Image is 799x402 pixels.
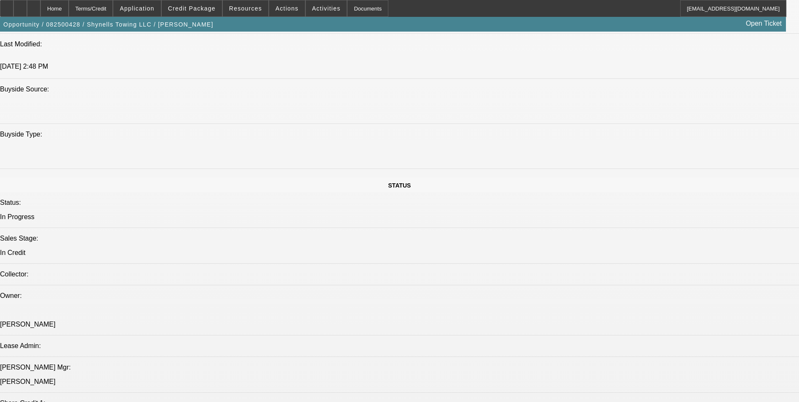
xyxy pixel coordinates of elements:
button: Credit Package [162,0,222,16]
button: Application [113,0,160,16]
span: STATUS [388,182,411,189]
button: Activities [306,0,347,16]
button: Actions [269,0,305,16]
span: Activities [312,5,341,12]
button: Resources [223,0,268,16]
span: Opportunity / 082500428 / Shynells Towing LLC / [PERSON_NAME] [3,21,214,28]
span: Resources [229,5,262,12]
span: Application [120,5,154,12]
span: Actions [275,5,299,12]
a: Open Ticket [743,16,785,31]
span: Credit Package [168,5,216,12]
